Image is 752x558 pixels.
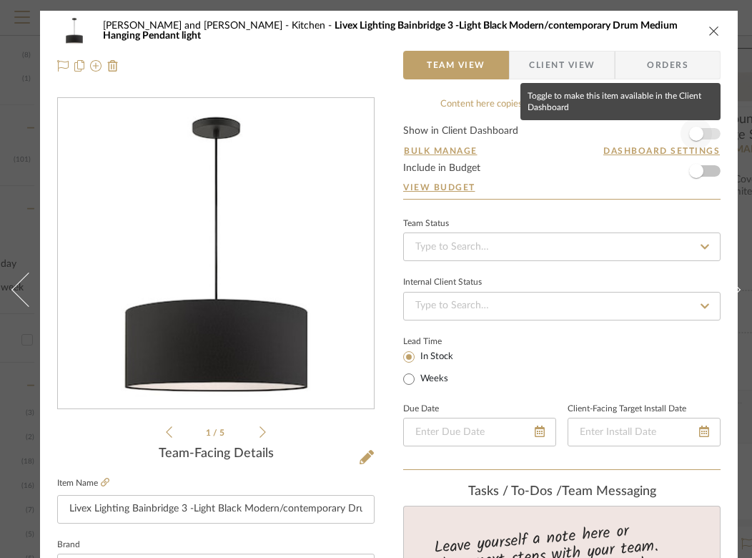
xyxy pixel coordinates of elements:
img: Remove from project [107,60,119,72]
mat-radio-group: Select item type [403,348,477,388]
span: 1 [206,429,213,437]
input: Enter Item Name [57,495,375,524]
a: View Budget [403,182,721,193]
img: 294f9e2e-656e-4a64-b110-77850bfcf29c_48x40.jpg [57,16,91,45]
div: Team Status [403,220,449,227]
label: Weeks [417,373,448,386]
button: Bulk Manage [403,145,478,157]
label: Item Name [57,477,109,489]
span: Kitchen [292,21,335,31]
span: Livex Lighting Bainbridge 3 -Light Black Modern/contemporary Drum Medium Hanging Pendant light [103,21,678,41]
label: Due Date [403,406,439,413]
span: / [213,429,219,437]
span: Team View [427,51,485,79]
button: close [708,24,721,37]
span: Orders [631,51,704,79]
div: Team-Facing Details [57,446,375,462]
button: Dashboard Settings [603,145,721,157]
div: Internal Client Status [403,279,482,286]
span: Client View [529,51,595,79]
label: Brand [57,542,80,549]
label: Client-Facing Target Install Date [568,406,686,413]
div: Content here copies to Client View - confirm visibility there. [403,97,721,112]
div: 0 [58,99,374,409]
label: Lead Time [403,335,477,348]
span: Tasks / To-Dos / [468,485,562,498]
input: Type to Search… [403,232,721,261]
input: Type to Search… [403,292,721,320]
div: team Messaging [403,484,721,500]
input: Enter Due Date [403,418,556,446]
span: [PERSON_NAME] and [PERSON_NAME] [103,21,292,31]
img: 294f9e2e-656e-4a64-b110-77850bfcf29c_436x436.jpg [61,99,371,409]
span: 5 [219,429,227,437]
label: In Stock [417,351,453,363]
input: Enter Install Date [568,418,721,446]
